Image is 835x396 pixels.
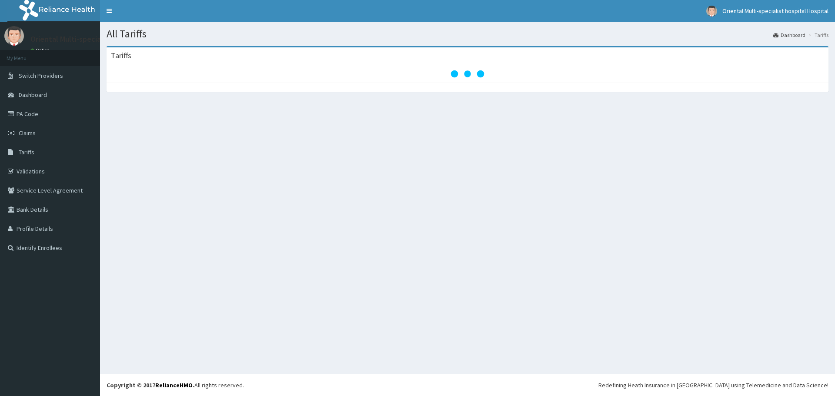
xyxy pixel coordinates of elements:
[100,374,835,396] footer: All rights reserved.
[806,31,828,39] li: Tariffs
[450,57,485,91] svg: audio-loading
[107,28,828,40] h1: All Tariffs
[19,91,47,99] span: Dashboard
[722,7,828,15] span: Oriental Multi-specialist hospital Hospital
[111,52,131,60] h3: Tariffs
[155,381,193,389] a: RelianceHMO
[19,72,63,80] span: Switch Providers
[4,26,24,46] img: User Image
[107,381,194,389] strong: Copyright © 2017 .
[598,381,828,389] div: Redefining Heath Insurance in [GEOGRAPHIC_DATA] using Telemedicine and Data Science!
[19,148,34,156] span: Tariffs
[773,31,805,39] a: Dashboard
[30,47,51,53] a: Online
[706,6,717,17] img: User Image
[19,129,36,137] span: Claims
[30,35,172,43] p: Oriental Multi-specialist hospital Hospital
